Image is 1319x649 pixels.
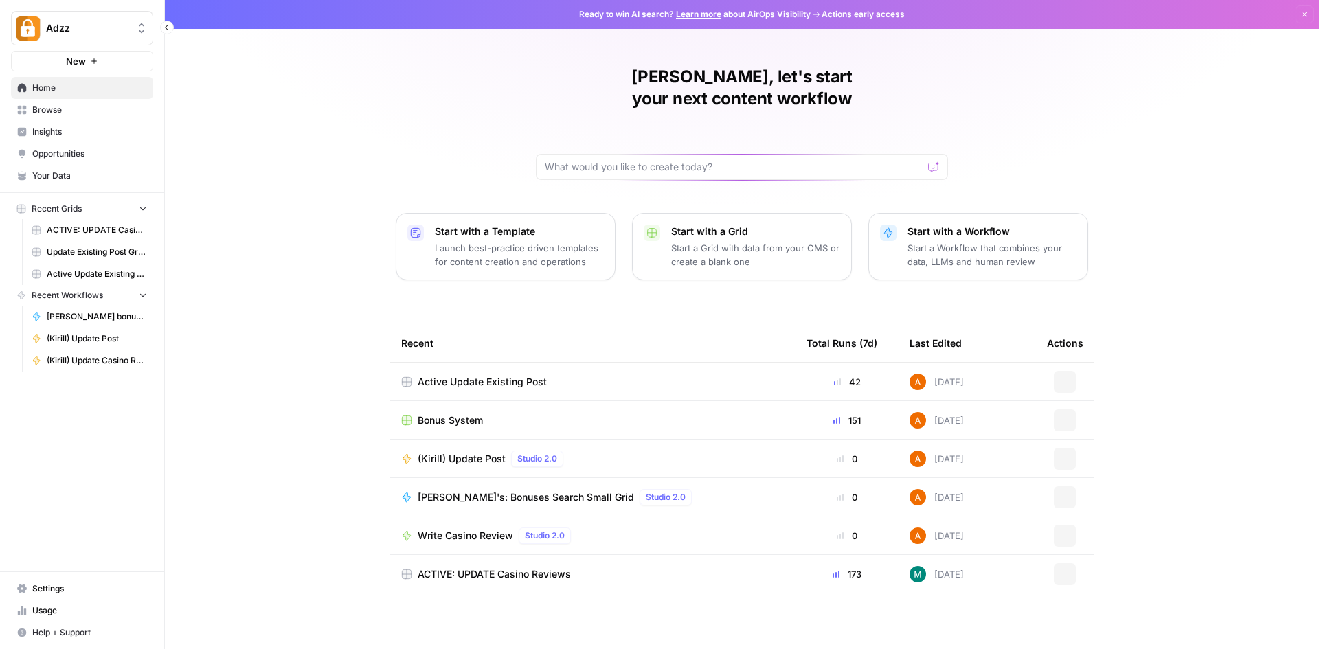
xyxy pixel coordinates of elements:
a: Insights [11,121,153,143]
img: 1uqwqwywk0hvkeqipwlzjk5gjbnq [910,374,926,390]
button: Help + Support [11,622,153,644]
span: Update Existing Post Grid (manual inputs) [47,246,147,258]
span: Studio 2.0 [517,453,557,465]
span: Settings [32,582,147,595]
input: What would you like to create today? [545,160,923,174]
span: Studio 2.0 [646,491,686,503]
img: 1uqwqwywk0hvkeqipwlzjk5gjbnq [910,451,926,467]
span: Usage [32,604,147,617]
span: Adzz [46,21,129,35]
a: Opportunities [11,143,153,165]
a: (Kirill) Update PostStudio 2.0 [401,451,785,467]
a: Write Casino ReviewStudio 2.0 [401,527,785,544]
img: 1uqwqwywk0hvkeqipwlzjk5gjbnq [910,527,926,544]
span: [PERSON_NAME] bonus to wp - grid specific [47,310,147,323]
img: 1uqwqwywk0hvkeqipwlzjk5gjbnq [910,412,926,429]
a: Bonus System [401,413,785,427]
button: Start with a TemplateLaunch best-practice driven templates for content creation and operations [396,213,616,280]
a: Settings [11,578,153,600]
span: (Kirill) Update Post [47,332,147,345]
div: 0 [807,490,888,504]
span: ACTIVE: UPDATE Casino Reviews [47,224,147,236]
span: (Kirill) Update Casino Review [47,354,147,367]
div: 151 [807,413,888,427]
span: Write Casino Review [418,529,513,543]
a: Your Data [11,165,153,187]
div: Recent [401,324,785,362]
span: Home [32,82,147,94]
span: ACTIVE: UPDATE Casino Reviews [418,567,571,581]
div: Last Edited [910,324,962,362]
h1: [PERSON_NAME], let's start your next content workflow [536,66,948,110]
a: Active Update Existing Post [25,263,153,285]
a: Browse [11,99,153,121]
button: Start with a WorkflowStart a Workflow that combines your data, LLMs and human review [868,213,1088,280]
a: Learn more [676,9,721,19]
a: [PERSON_NAME]'s: Bonuses Search Small GridStudio 2.0 [401,489,785,505]
span: Opportunities [32,148,147,160]
span: Recent Workflows [32,289,103,301]
a: ACTIVE: UPDATE Casino Reviews [401,567,785,581]
div: Actions [1047,324,1083,362]
img: slv4rmlya7xgt16jt05r5wgtlzht [910,566,926,582]
div: Total Runs (7d) [807,324,877,362]
span: Help + Support [32,626,147,639]
span: Recent Grids [32,203,82,215]
a: (Kirill) Update Post [25,328,153,350]
p: Start a Grid with data from your CMS or create a blank one [671,241,840,269]
div: [DATE] [910,527,964,544]
button: Start with a GridStart a Grid with data from your CMS or create a blank one [632,213,852,280]
a: Update Existing Post Grid (manual inputs) [25,241,153,263]
a: (Kirill) Update Casino Review [25,350,153,372]
img: 1uqwqwywk0hvkeqipwlzjk5gjbnq [910,489,926,505]
button: Workspace: Adzz [11,11,153,45]
button: New [11,51,153,71]
span: Insights [32,126,147,138]
div: 0 [807,529,888,543]
span: Actions early access [822,8,905,21]
p: Start with a Grid [671,225,840,238]
span: Browse [32,104,147,116]
span: Active Update Existing Post [47,268,147,280]
div: 42 [807,375,888,389]
div: 173 [807,567,888,581]
div: [DATE] [910,489,964,505]
a: Home [11,77,153,99]
div: [DATE] [910,374,964,390]
p: Start a Workflow that combines your data, LLMs and human review [907,241,1076,269]
img: Adzz Logo [16,16,41,41]
div: [DATE] [910,412,964,429]
span: [PERSON_NAME]'s: Bonuses Search Small Grid [418,490,634,504]
span: Active Update Existing Post [418,375,547,389]
a: ACTIVE: UPDATE Casino Reviews [25,219,153,241]
a: Usage [11,600,153,622]
span: Bonus System [418,413,483,427]
button: Recent Workflows [11,285,153,306]
span: Your Data [32,170,147,182]
p: Start with a Template [435,225,604,238]
p: Launch best-practice driven templates for content creation and operations [435,241,604,269]
span: New [66,54,86,68]
span: (Kirill) Update Post [418,452,506,466]
div: 0 [807,452,888,466]
div: [DATE] [910,451,964,467]
a: [PERSON_NAME] bonus to wp - grid specific [25,306,153,328]
span: Ready to win AI search? about AirOps Visibility [579,8,811,21]
div: [DATE] [910,566,964,582]
button: Recent Grids [11,198,153,219]
a: Active Update Existing Post [401,375,785,389]
p: Start with a Workflow [907,225,1076,238]
span: Studio 2.0 [525,530,565,542]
